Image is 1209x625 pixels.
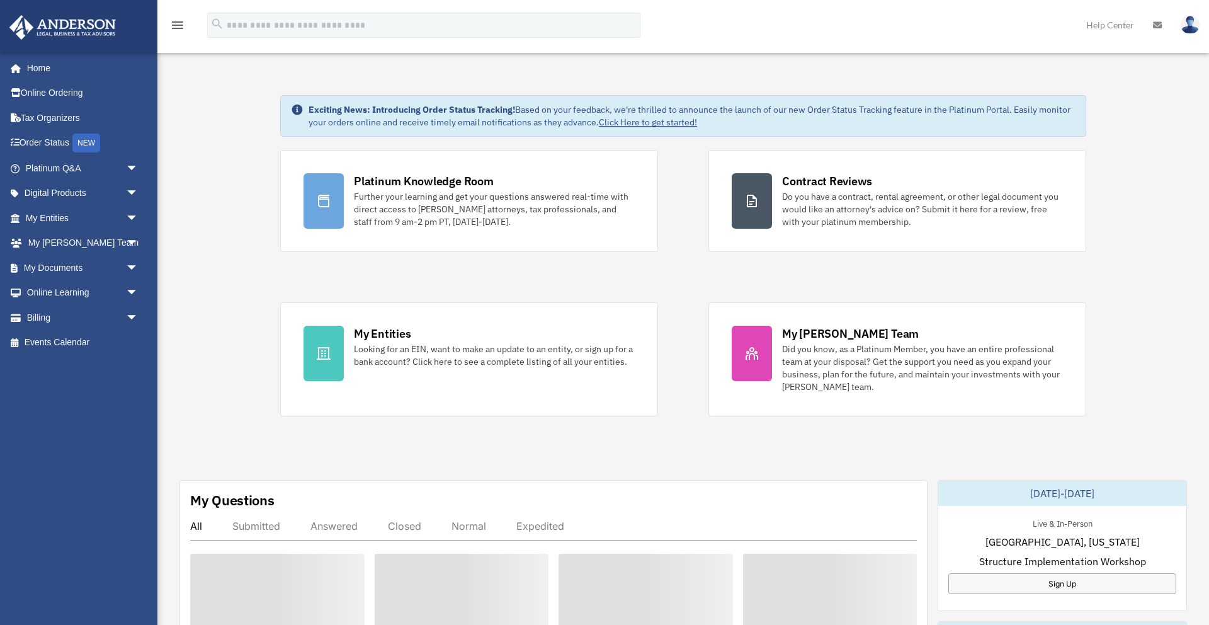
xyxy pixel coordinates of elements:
[354,173,494,189] div: Platinum Knowledge Room
[126,181,151,207] span: arrow_drop_down
[126,280,151,306] span: arrow_drop_down
[9,156,157,181] a: Platinum Q&Aarrow_drop_down
[354,190,635,228] div: Further your learning and get your questions answered real-time with direct access to [PERSON_NAM...
[1023,516,1103,529] div: Live & In-Person
[9,181,157,206] a: Digital Productsarrow_drop_down
[979,554,1146,569] span: Structure Implementation Workshop
[9,55,151,81] a: Home
[190,491,275,510] div: My Questions
[9,130,157,156] a: Order StatusNEW
[354,343,635,368] div: Looking for an EIN, want to make an update to an entity, or sign up for a bank account? Click her...
[9,330,157,355] a: Events Calendar
[170,18,185,33] i: menu
[388,520,421,532] div: Closed
[72,134,100,152] div: NEW
[280,150,658,252] a: Platinum Knowledge Room Further your learning and get your questions answered real-time with dire...
[948,573,1176,594] a: Sign Up
[9,205,157,231] a: My Entitiesarrow_drop_down
[9,105,157,130] a: Tax Organizers
[9,255,157,280] a: My Documentsarrow_drop_down
[782,190,1063,228] div: Do you have a contract, rental agreement, or other legal document you would like an attorney's ad...
[708,302,1086,416] a: My [PERSON_NAME] Team Did you know, as a Platinum Member, you have an entire professional team at...
[516,520,564,532] div: Expedited
[310,520,358,532] div: Answered
[126,156,151,181] span: arrow_drop_down
[126,305,151,331] span: arrow_drop_down
[1181,16,1200,34] img: User Pic
[708,150,1086,252] a: Contract Reviews Do you have a contract, rental agreement, or other legal document you would like...
[126,205,151,231] span: arrow_drop_down
[782,173,872,189] div: Contract Reviews
[782,343,1063,393] div: Did you know, as a Platinum Member, you have an entire professional team at your disposal? Get th...
[782,326,919,341] div: My [PERSON_NAME] Team
[126,231,151,256] span: arrow_drop_down
[280,302,658,416] a: My Entities Looking for an EIN, want to make an update to an entity, or sign up for a bank accoun...
[354,326,411,341] div: My Entities
[9,305,157,330] a: Billingarrow_drop_down
[599,117,697,128] a: Click Here to get started!
[938,481,1186,506] div: [DATE]-[DATE]
[190,520,202,532] div: All
[9,231,157,256] a: My [PERSON_NAME] Teamarrow_drop_down
[985,534,1140,549] span: [GEOGRAPHIC_DATA], [US_STATE]
[170,22,185,33] a: menu
[451,520,486,532] div: Normal
[6,15,120,40] img: Anderson Advisors Platinum Portal
[309,104,515,115] strong: Exciting News: Introducing Order Status Tracking!
[210,17,224,31] i: search
[9,81,157,106] a: Online Ordering
[9,280,157,306] a: Online Learningarrow_drop_down
[126,255,151,281] span: arrow_drop_down
[309,103,1076,129] div: Based on your feedback, we're thrilled to announce the launch of our new Order Status Tracking fe...
[232,520,280,532] div: Submitted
